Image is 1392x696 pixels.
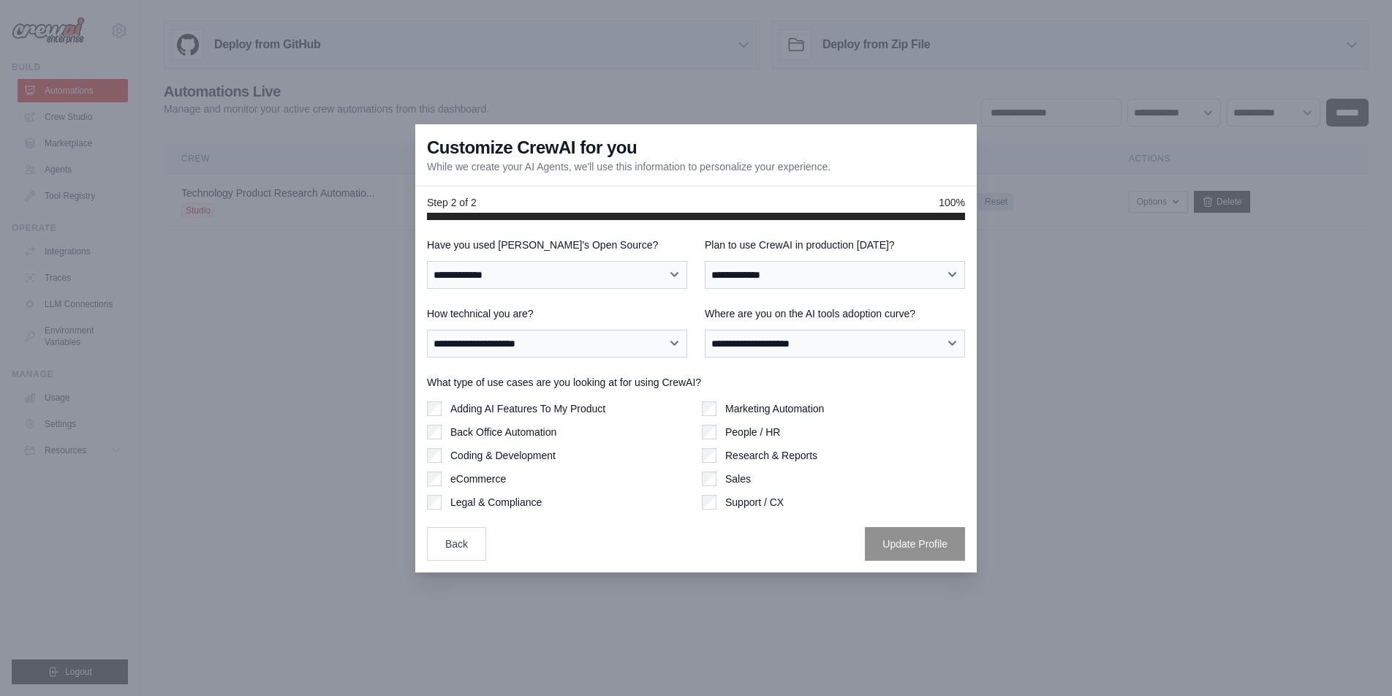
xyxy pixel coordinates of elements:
label: Research & Reports [725,448,817,463]
label: Support / CX [725,495,784,510]
p: While we create your AI Agents, we'll use this information to personalize your experience. [427,159,831,174]
label: What type of use cases are you looking at for using CrewAI? [427,375,965,390]
label: Legal & Compliance [450,495,542,510]
button: Update Profile [865,527,965,561]
label: Plan to use CrewAI in production [DATE]? [705,238,965,252]
label: Marketing Automation [725,401,824,416]
span: Step 2 of 2 [427,195,477,210]
label: eCommerce [450,472,506,486]
label: Back Office Automation [450,425,556,439]
h3: Customize CrewAI for you [427,136,637,159]
label: Adding AI Features To My Product [450,401,605,416]
label: People / HR [725,425,780,439]
button: Back [427,527,486,561]
label: Where are you on the AI tools adoption curve? [705,306,965,321]
label: How technical you are? [427,306,687,321]
label: Coding & Development [450,448,556,463]
label: Have you used [PERSON_NAME]'s Open Source? [427,238,687,252]
span: 100% [939,195,965,210]
label: Sales [725,472,751,486]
